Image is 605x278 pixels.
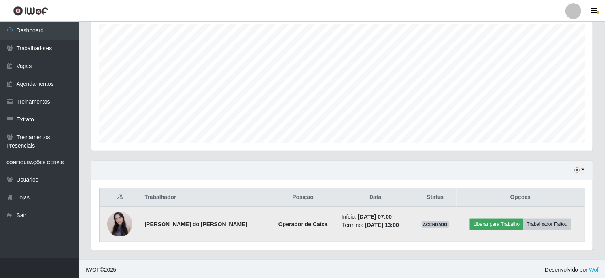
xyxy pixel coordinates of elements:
th: Trabalhador [140,188,269,207]
time: [DATE] 07:00 [358,214,392,220]
span: IWOF [85,267,100,273]
button: Trabalhador Faltou [523,219,571,230]
span: © 2025 . [85,266,118,274]
time: [DATE] 13:00 [365,222,399,228]
span: Desenvolvido por [545,266,599,274]
strong: [PERSON_NAME] do [PERSON_NAME] [145,221,248,227]
strong: Operador de Caixa [278,221,328,227]
img: 1747989829557.jpeg [107,212,132,236]
th: Data [337,188,414,207]
span: AGENDADO [422,221,449,228]
button: Liberar para Trabalho [470,219,523,230]
a: iWof [588,267,599,273]
img: CoreUI Logo [13,6,48,16]
th: Status [414,188,457,207]
th: Opções [457,188,585,207]
th: Posição [269,188,337,207]
li: Término: [342,221,409,229]
li: Início: [342,213,409,221]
